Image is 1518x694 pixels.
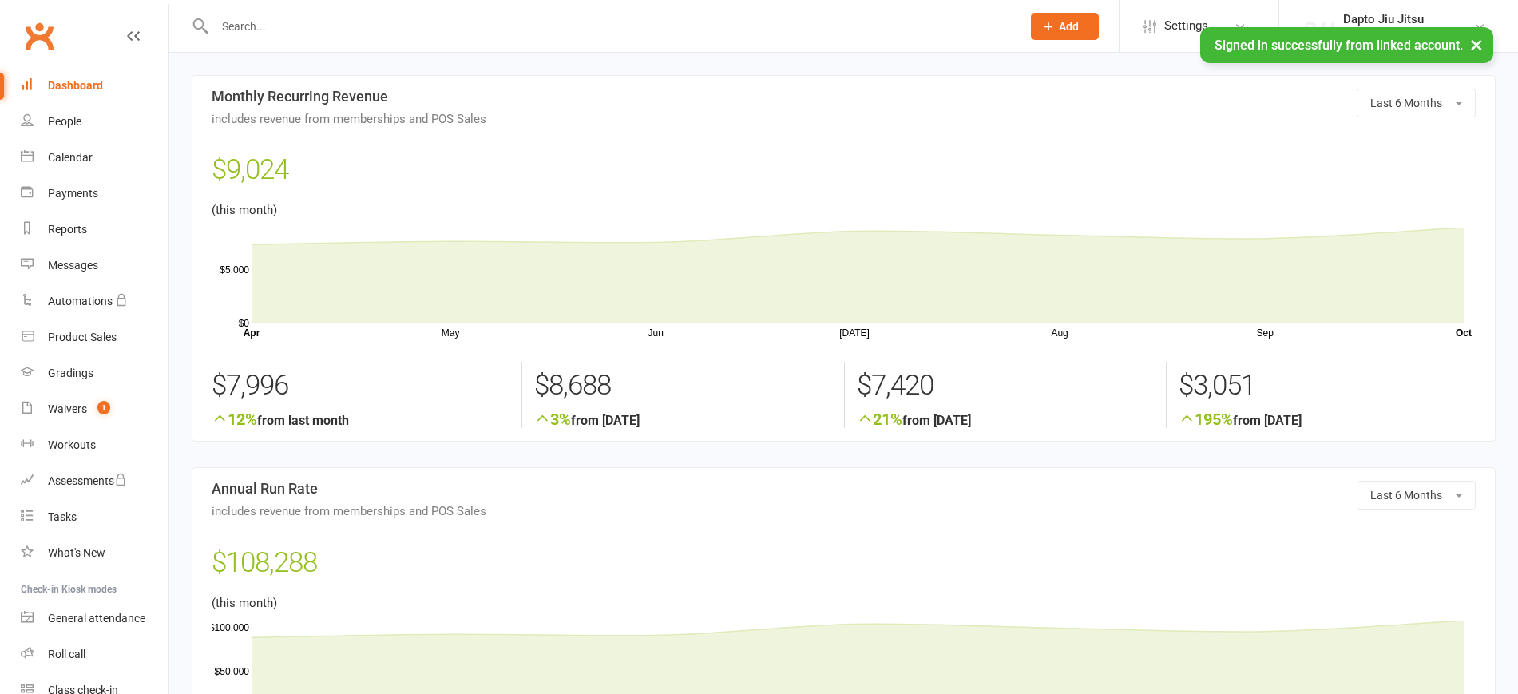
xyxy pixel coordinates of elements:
span: Last 6 Months [1370,97,1442,109]
span: 195% [1179,410,1233,429]
button: Add [1031,13,1099,40]
img: thumb_image1723000370.png [1303,10,1335,42]
div: Automations [48,295,113,307]
div: Messages [48,259,98,272]
div: $7,996 [212,362,509,410]
div: Calendar [48,151,93,164]
input: Search... [210,15,1010,38]
strong: from [DATE] [534,410,831,428]
a: Gradings [21,355,168,391]
div: Payments [48,187,98,200]
a: Messages [21,248,168,284]
h3: Monthly Recurring Revenue [212,89,1476,125]
strong: from [DATE] [857,410,1154,428]
a: Roll call [21,636,168,672]
div: $108,288 [212,541,1476,593]
span: Add [1059,20,1079,33]
main: (this month) [212,148,1476,339]
div: Gradings [48,367,93,379]
div: Assessments [48,474,127,487]
span: 3% [534,410,571,429]
div: Dashboard [48,79,103,92]
button: Last 6 Months [1357,481,1476,510]
a: Clubworx [19,16,59,56]
div: Workouts [48,438,96,451]
button: × [1462,27,1491,61]
span: Settings [1164,8,1208,44]
span: includes revenue from memberships and POS Sales [212,505,1476,518]
a: Assessments [21,463,168,499]
a: Waivers 1 [21,391,168,427]
span: 12% [212,410,257,429]
span: Signed in successfully from linked account. [1215,38,1463,53]
span: 1 [97,401,110,414]
div: Product Sales [48,331,117,343]
span: 21% [857,410,902,429]
div: $3,051 [1179,362,1476,410]
div: $8,688 [534,362,831,410]
a: General attendance kiosk mode [21,601,168,636]
div: $7,420 [857,362,1154,410]
div: Tasks [48,510,77,523]
div: $9,024 [212,148,1476,200]
span: Last 6 Months [1370,489,1442,502]
strong: from last month [212,410,509,428]
span: includes revenue from memberships and POS Sales [212,113,1476,126]
div: What's New [48,546,105,559]
h3: Annual Run Rate [212,481,1476,518]
a: Workouts [21,427,168,463]
div: People [48,115,81,128]
a: Reports [21,212,168,248]
a: Payments [21,176,168,212]
div: Waivers [48,403,87,415]
div: Reports [48,223,87,236]
div: Roll call [48,648,85,660]
div: General attendance [48,612,145,625]
a: Calendar [21,140,168,176]
div: DAPTO JIU JITSU [1343,26,1430,41]
a: People [21,104,168,140]
a: Tasks [21,499,168,535]
a: Product Sales [21,319,168,355]
div: Dapto Jiu Jitsu [1343,12,1430,26]
a: Dashboard [21,68,168,104]
button: Last 6 Months [1357,89,1476,117]
a: What's New [21,535,168,571]
a: Automations [21,284,168,319]
strong: from [DATE] [1179,410,1476,428]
